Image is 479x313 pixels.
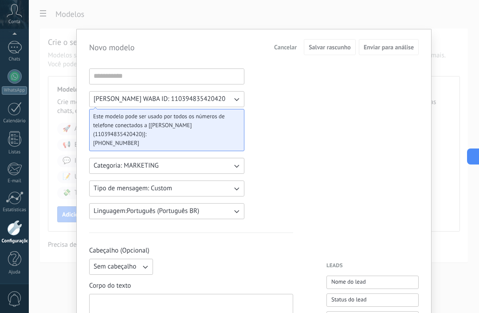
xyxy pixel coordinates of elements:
[359,39,419,55] button: Enviar para análise
[326,293,419,307] button: Status do lead
[89,203,244,219] button: Linguagem:Português (Português BR)
[2,207,27,213] div: Estatísticas
[309,44,351,50] span: Salvar rascunho
[274,44,297,50] span: Cancelar
[2,86,27,95] div: WhatsApp
[2,178,27,184] div: E-mail
[93,139,233,148] span: [PHONE_NUMBER]
[331,295,366,304] span: Status do lead
[2,269,27,275] div: Ajuda
[8,19,20,25] span: Conta
[326,276,419,289] button: Nome do lead
[2,149,27,155] div: Listas
[94,95,225,104] span: [PERSON_NAME] WABA ID: 110394835420420
[331,277,366,286] span: Nome do lead
[94,262,136,271] span: Sem cabeçalho
[364,44,414,50] span: Enviar para análise
[89,246,293,255] span: Cabeçalho (Opcional)
[89,181,244,197] button: Tipo de mensagem: Custom
[89,158,244,174] button: Categoria: MARKETING
[94,161,159,170] span: Categoria: MARKETING
[2,56,27,62] div: Chats
[2,118,27,124] div: Calendário
[94,207,199,216] span: Linguagem: Português (Português BR)
[89,42,134,52] h2: Novo modelo
[326,261,419,270] h4: Leads
[270,40,301,54] button: Cancelar
[93,112,233,139] span: Este modelo pode ser usado por todos os números de telefone conectados a [[PERSON_NAME] (11039483...
[94,184,172,193] span: Tipo de mensagem: Custom
[304,39,356,55] button: Salvar rascunho
[89,91,244,107] button: [PERSON_NAME] WABA ID: 110394835420420
[89,281,293,290] span: Corpo do texto
[89,259,153,275] button: Sem cabeçalho
[2,238,27,244] div: Configurações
